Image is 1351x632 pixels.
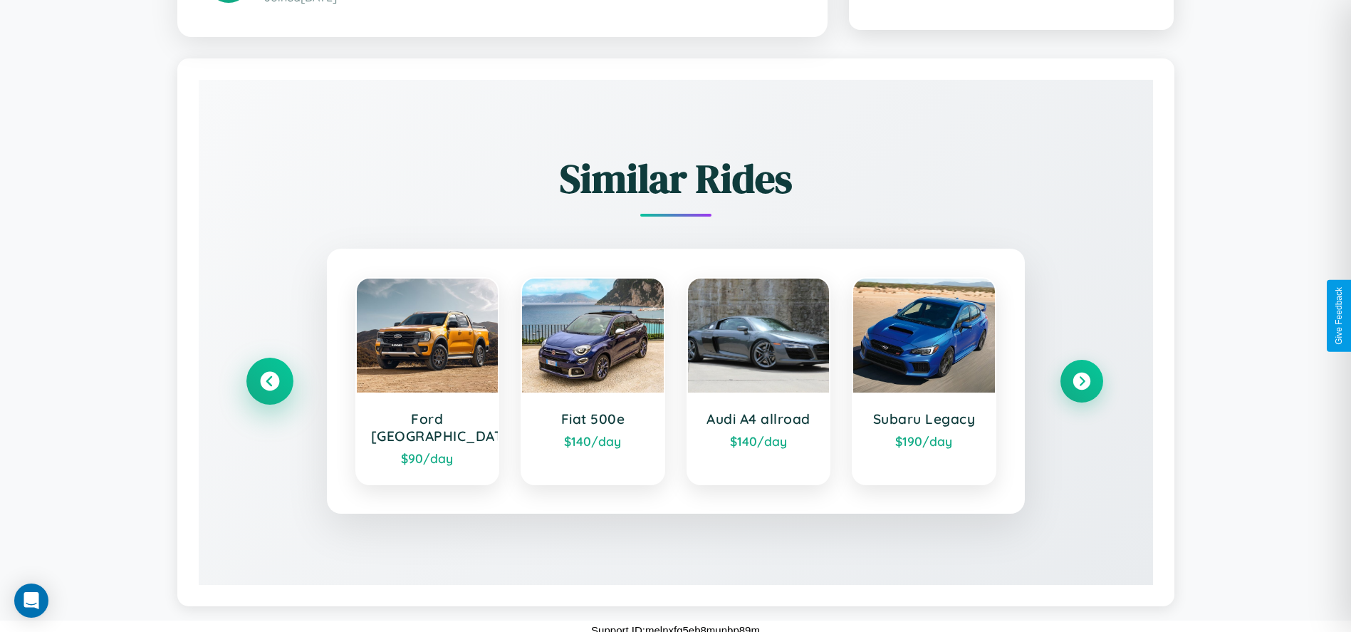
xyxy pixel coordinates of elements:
[536,433,650,449] div: $ 140 /day
[14,584,48,618] div: Open Intercom Messenger
[371,410,484,445] h3: Ford [GEOGRAPHIC_DATA]
[867,410,981,428] h3: Subaru Legacy
[702,433,815,449] div: $ 140 /day
[249,151,1103,206] h2: Similar Rides
[867,433,981,449] div: $ 190 /day
[521,277,665,485] a: Fiat 500e$140/day
[687,277,831,485] a: Audi A4 allroad$140/day
[702,410,815,428] h3: Audi A4 allroad
[355,277,500,485] a: Ford [GEOGRAPHIC_DATA]$90/day
[1334,287,1344,345] div: Give Feedback
[852,277,996,485] a: Subaru Legacy$190/day
[371,450,484,466] div: $ 90 /day
[536,410,650,428] h3: Fiat 500e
